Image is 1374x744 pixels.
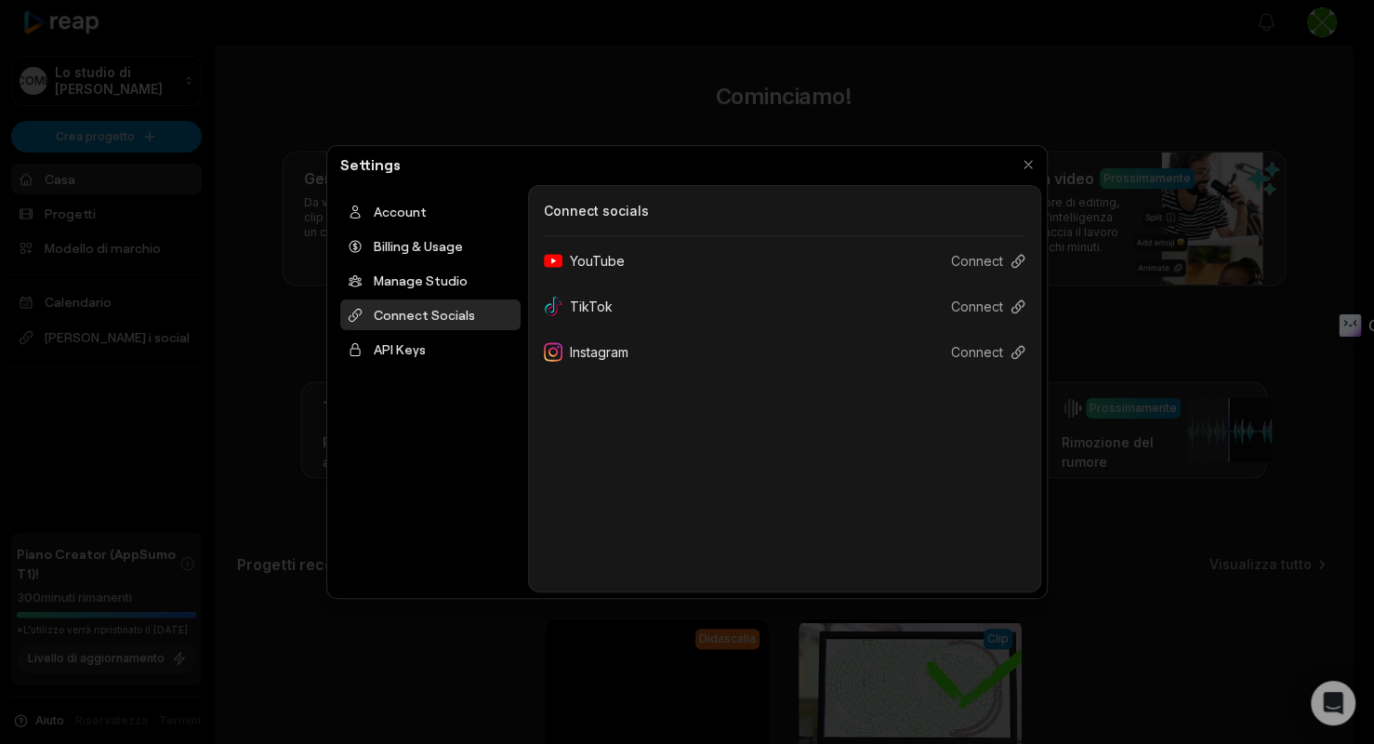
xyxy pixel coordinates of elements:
[340,299,521,330] div: Connect Socials
[544,201,1025,220] h3: Connect socials
[340,265,521,296] div: Manage Studio
[936,244,1025,278] button: Connect
[544,289,628,324] div: TikTok
[936,289,1025,324] button: Connect
[936,335,1025,369] button: Connect
[340,196,521,227] div: Account
[544,244,640,278] div: YouTube
[544,335,643,369] div: Instagram
[340,334,521,365] div: API Keys
[340,231,521,261] div: Billing & Usage
[333,153,408,176] h2: Settings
